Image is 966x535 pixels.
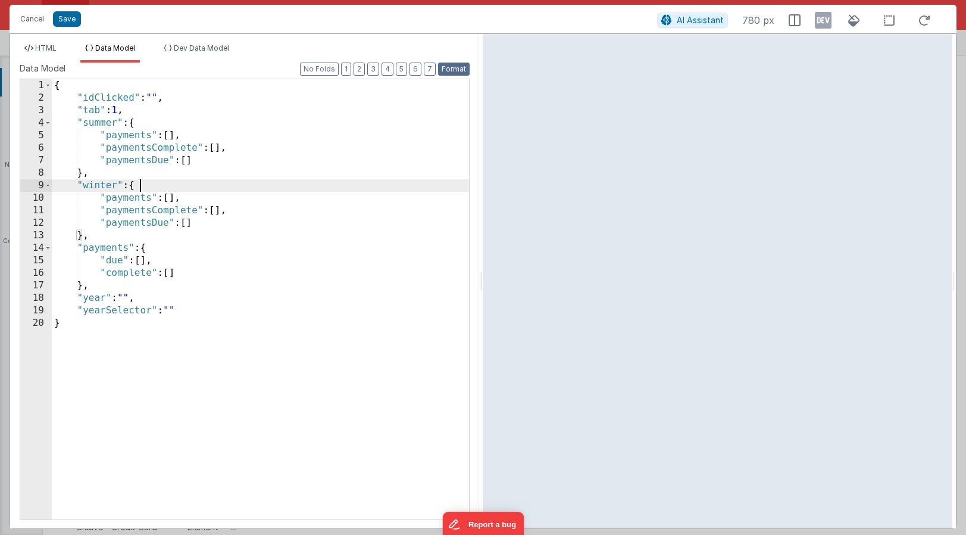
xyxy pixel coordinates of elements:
[20,104,52,117] div: 3
[95,43,135,52] span: Data Model
[20,204,52,217] div: 11
[20,229,52,242] div: 13
[20,79,52,92] div: 1
[20,292,52,304] div: 18
[354,63,365,76] button: 2
[341,63,351,76] button: 1
[657,13,728,28] button: AI Assistant
[438,63,470,76] button: Format
[424,63,436,76] button: 7
[20,304,52,317] div: 19
[20,279,52,292] div: 17
[20,267,52,279] div: 16
[742,13,774,27] span: 780 px
[396,63,407,76] button: 5
[677,15,724,25] span: AI Assistant
[20,92,52,104] div: 2
[174,43,229,52] span: Dev Data Model
[20,129,52,142] div: 5
[20,179,52,192] div: 9
[20,63,65,74] span: Data Model
[20,217,52,229] div: 12
[35,43,57,52] span: HTML
[20,317,52,329] div: 20
[53,11,81,27] button: Save
[20,167,52,179] div: 8
[20,142,52,154] div: 6
[367,63,379,76] button: 3
[20,192,52,204] div: 10
[20,154,52,167] div: 7
[382,63,393,76] button: 4
[20,254,52,267] div: 15
[20,117,52,129] div: 4
[14,11,50,27] button: Cancel
[409,63,421,76] button: 6
[20,242,52,254] div: 14
[300,63,339,76] button: No Folds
